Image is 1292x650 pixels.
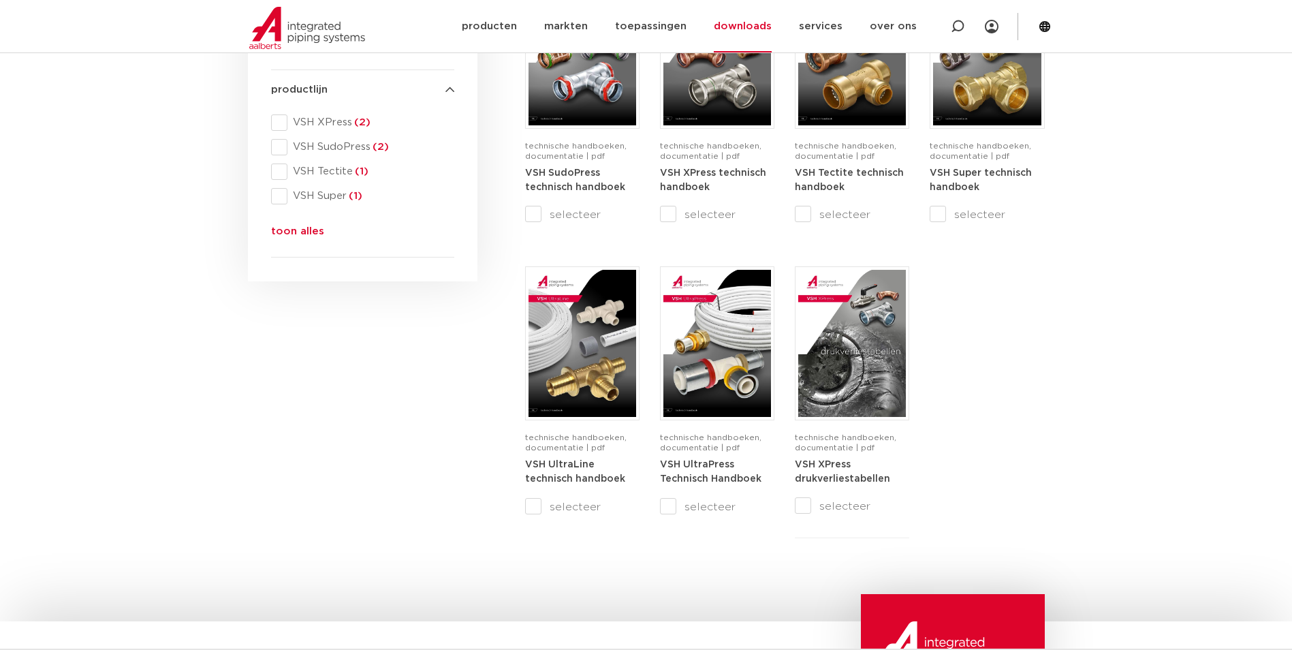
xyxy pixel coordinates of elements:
strong: VSH Super technisch handboek [930,168,1032,193]
div: VSH XPress(2) [271,114,454,131]
a: VSH Super technisch handboek [930,168,1032,193]
div: my IPS [985,12,998,42]
div: VSH SudoPress(2) [271,139,454,155]
a: VSH Tectite technisch handboek [795,168,904,193]
span: VSH SudoPress [287,140,454,154]
span: technische handboeken, documentatie | pdf [660,433,761,452]
a: VSH UltraLine technisch handboek [525,459,625,484]
label: selecteer [660,206,774,223]
span: (2) [371,142,389,152]
span: (1) [353,166,368,176]
img: VSH-XPress_PLT_A4_5007629_2024-2.0_NL-pdf.jpg [798,270,906,417]
span: (1) [347,191,362,201]
img: VSH-UltraLine_A4TM_5010216_2022_1.0_NL-pdf.jpg [529,270,636,417]
a: VSH UltraPress Technisch Handboek [660,459,761,484]
span: technische handboeken, documentatie | pdf [525,142,627,160]
h4: productlijn [271,82,454,98]
span: technische handboeken, documentatie | pdf [660,142,761,160]
label: selecteer [795,498,909,514]
span: VSH XPress [287,116,454,129]
strong: VSH UltraLine technisch handboek [525,460,625,484]
a: VSH SudoPress technisch handboek [525,168,625,193]
label: selecteer [660,499,774,515]
strong: VSH XPress drukverliestabellen [795,460,890,484]
a: VSH XPress technisch handboek [660,168,766,193]
span: (2) [352,117,371,127]
div: VSH Super(1) [271,188,454,204]
label: selecteer [525,499,640,515]
strong: VSH SudoPress technisch handboek [525,168,625,193]
span: VSH Super [287,189,454,203]
span: VSH Tectite [287,165,454,179]
strong: VSH UltraPress Technisch Handboek [660,460,761,484]
label: selecteer [525,206,640,223]
label: selecteer [795,206,909,223]
div: VSH Tectite(1) [271,164,454,180]
img: VSH-UltraPress_A4TM_5008751_2025_3.0_NL-pdf.jpg [663,270,771,417]
a: VSH XPress drukverliestabellen [795,459,890,484]
strong: VSH Tectite technisch handboek [795,168,904,193]
button: toon alles [271,223,324,245]
label: selecteer [930,206,1044,223]
span: technische handboeken, documentatie | pdf [930,142,1031,160]
span: technische handboeken, documentatie | pdf [795,433,896,452]
strong: VSH XPress technisch handboek [660,168,766,193]
span: technische handboeken, documentatie | pdf [525,433,627,452]
span: technische handboeken, documentatie | pdf [795,142,896,160]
